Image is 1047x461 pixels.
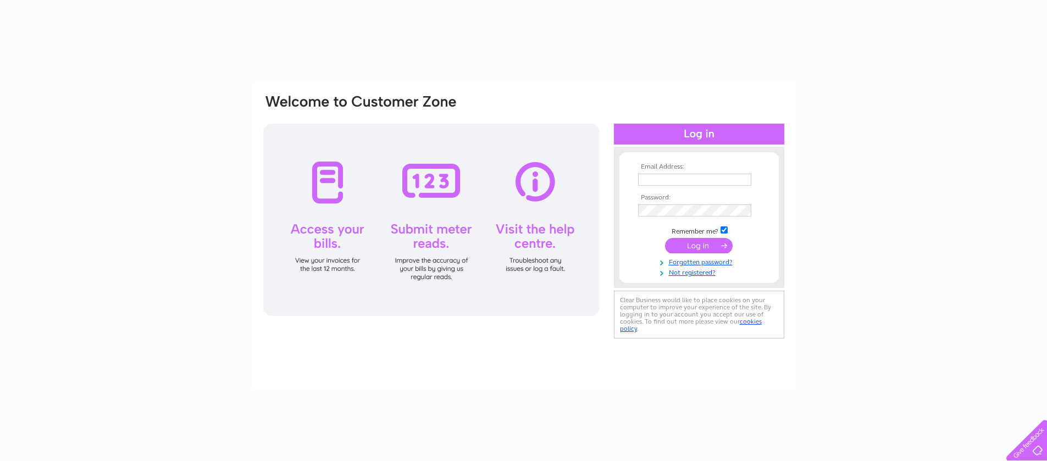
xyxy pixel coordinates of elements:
[635,194,763,202] th: Password:
[614,291,784,338] div: Clear Business would like to place cookies on your computer to improve your experience of the sit...
[638,266,763,277] a: Not registered?
[620,318,762,332] a: cookies policy
[635,225,763,236] td: Remember me?
[638,256,763,266] a: Forgotten password?
[635,163,763,171] th: Email Address:
[665,238,733,253] input: Submit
